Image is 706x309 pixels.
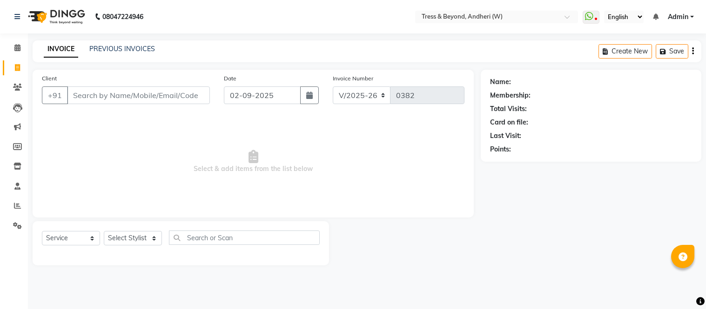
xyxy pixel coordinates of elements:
[42,74,57,83] label: Client
[490,131,521,141] div: Last Visit:
[490,145,511,154] div: Points:
[490,104,527,114] div: Total Visits:
[24,4,87,30] img: logo
[490,77,511,87] div: Name:
[44,41,78,58] a: INVOICE
[169,230,320,245] input: Search or Scan
[67,86,210,104] input: Search by Name/Mobile/Email/Code
[598,44,652,59] button: Create New
[668,12,688,22] span: Admin
[224,74,236,83] label: Date
[490,91,531,100] div: Membership:
[490,118,528,127] div: Card on file:
[656,44,688,59] button: Save
[89,45,155,53] a: PREVIOUS INVOICES
[42,115,464,208] span: Select & add items from the list below
[667,272,697,300] iframe: chat widget
[42,86,68,104] button: +91
[102,4,143,30] b: 08047224946
[333,74,373,83] label: Invoice Number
